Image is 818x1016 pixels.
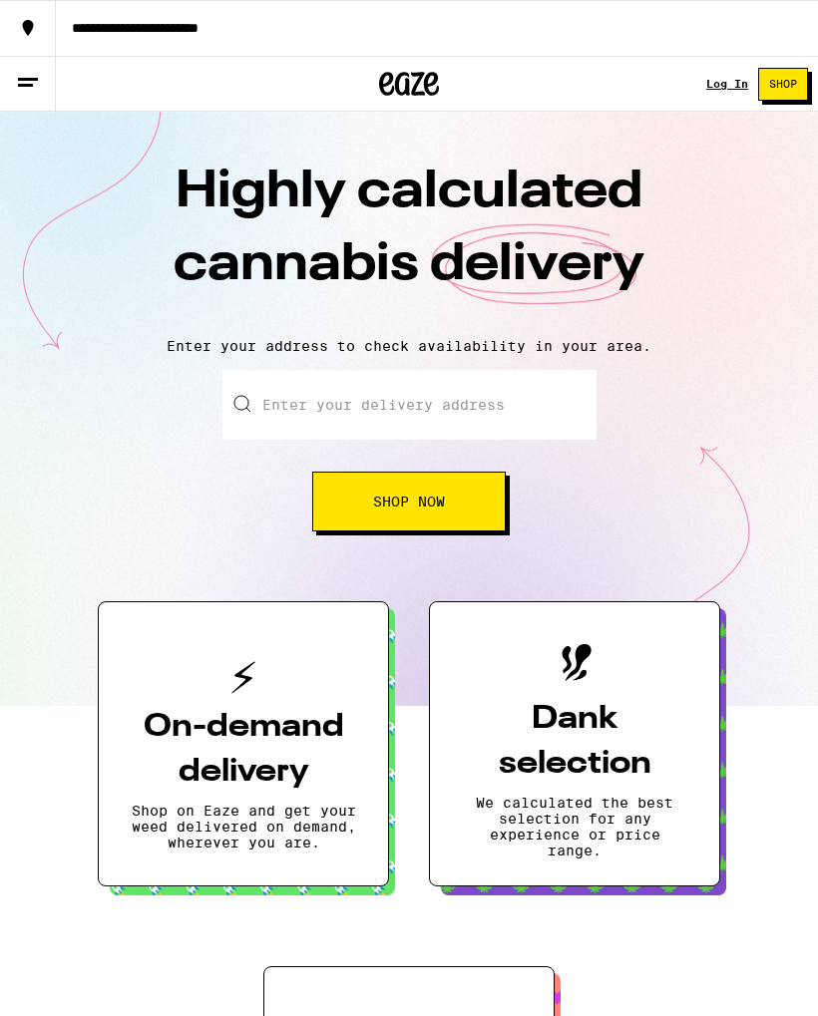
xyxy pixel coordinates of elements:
h1: Highly calculated cannabis delivery [60,157,758,322]
button: On-demand deliveryShop on Eaze and get your weed delivered on demand, wherever you are. [98,601,389,886]
input: Enter your delivery address [222,370,597,440]
button: Dank selectionWe calculated the best selection for any experience or price range. [429,601,720,886]
p: We calculated the best selection for any experience or price range. [462,795,687,858]
span: Shop [769,79,797,90]
button: Shop Now [312,472,506,531]
button: Shop [758,68,808,101]
div: Log In [706,78,748,90]
h3: On-demand delivery [131,705,356,795]
p: Enter your address to check availability in your area. [20,338,798,354]
span: Shop Now [373,495,445,508]
h3: Dank selection [462,697,687,787]
p: Shop on Eaze and get your weed delivered on demand, wherever you are. [131,803,356,850]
